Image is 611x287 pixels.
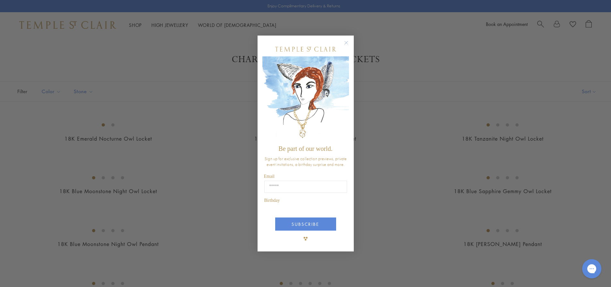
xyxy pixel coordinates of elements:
[264,198,280,203] span: Birthday
[262,56,349,142] img: c4a9eb12-d91a-4d4a-8ee0-386386f4f338.jpeg
[275,217,336,231] button: SUBSCRIBE
[264,181,347,193] input: Email
[278,145,332,152] span: Be part of our world.
[345,42,353,50] button: Close dialog
[275,47,336,52] img: Temple St. Clair
[299,232,312,245] img: TSC
[264,174,275,179] span: Email
[265,156,347,167] span: Sign up for exclusive collection previews, private event invitations, a birthday surprise and more.
[579,257,605,281] iframe: Gorgias live chat messenger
